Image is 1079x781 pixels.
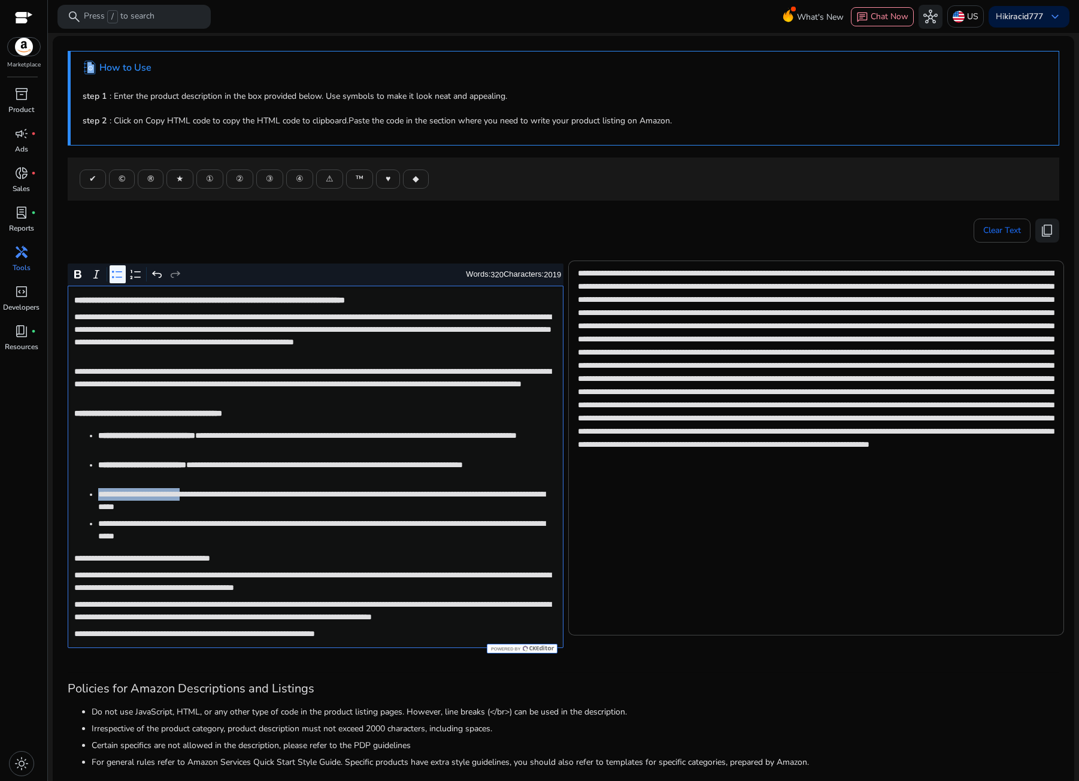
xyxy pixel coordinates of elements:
[14,324,29,338] span: book_4
[7,60,41,69] p: Marketplace
[5,341,38,352] p: Resources
[236,172,244,185] span: ②
[92,722,1059,735] li: Irrespective of the product category, product description must not exceed 2000 characters, includ...
[1035,219,1059,243] button: content_copy
[851,7,914,26] button: chatChat Now
[99,62,151,74] h4: How to Use
[9,223,34,234] p: Reports
[296,172,304,185] span: ④
[286,169,313,189] button: ④
[919,5,942,29] button: hub
[386,172,390,185] span: ♥
[31,329,36,334] span: fiber_manual_record
[206,172,214,185] span: ①
[923,10,938,24] span: hub
[147,172,154,185] span: ®
[376,169,400,189] button: ♥
[871,11,908,22] span: Chat Now
[403,169,429,189] button: ◆
[15,144,28,155] p: Ads
[316,169,343,189] button: ⚠
[466,267,561,282] div: Words: Characters:
[3,302,40,313] p: Developers
[8,104,34,115] p: Product
[226,169,253,189] button: ②
[266,172,274,185] span: ③
[92,739,1059,752] li: Certain specifics are not allowed in the description, please refer to the PDP guidelines
[83,90,107,102] b: step 1
[83,115,107,126] b: step 2
[67,10,81,24] span: search
[196,169,223,189] button: ①
[109,169,135,189] button: ©
[326,172,334,185] span: ⚠
[92,706,1059,718] li: Do not use JavaScript, HTML, or any other type of code in the product listing pages. However, lin...
[83,90,1047,102] p: : Enter the product description in the box provided below. Use symbols to make it look neat and a...
[1004,11,1043,22] b: kiracid777
[356,172,363,185] span: ™
[68,264,563,286] div: Editor toolbar
[1048,10,1062,24] span: keyboard_arrow_down
[14,205,29,220] span: lab_profile
[68,682,1059,696] h3: Policies for Amazon Descriptions and Listings
[413,172,419,185] span: ◆
[346,169,373,189] button: ™
[84,10,154,23] p: Press to search
[983,219,1021,243] span: Clear Text
[80,169,106,189] button: ✔
[68,286,563,648] div: Rich Text Editor. Editing area: main. Press Alt+0 for help.
[166,169,193,189] button: ★
[31,131,36,136] span: fiber_manual_record
[14,284,29,299] span: code_blocks
[176,172,184,185] span: ★
[490,646,520,652] span: Powered by
[13,262,31,273] p: Tools
[138,169,163,189] button: ®
[996,13,1043,21] p: Hi
[119,172,125,185] span: ©
[13,183,30,194] p: Sales
[1040,223,1054,238] span: content_copy
[31,171,36,175] span: fiber_manual_record
[544,270,561,279] label: 2019
[14,245,29,259] span: handyman
[14,166,29,180] span: donut_small
[967,6,978,27] p: US
[107,10,118,23] span: /
[14,756,29,771] span: light_mode
[89,172,96,185] span: ✔
[83,114,1047,127] p: : Click on Copy HTML code to copy the HTML code to clipboard.Paste the code in the section where ...
[14,87,29,101] span: inventory_2
[31,210,36,215] span: fiber_manual_record
[974,219,1030,243] button: Clear Text
[8,38,40,56] img: amazon.svg
[256,169,283,189] button: ③
[797,7,844,28] span: What's New
[856,11,868,23] span: chat
[490,270,504,279] label: 320
[14,126,29,141] span: campaign
[92,756,1059,768] li: For general rules refer to Amazon Services Quick Start Style Guide. Specific products have extra ...
[953,11,965,23] img: us.svg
